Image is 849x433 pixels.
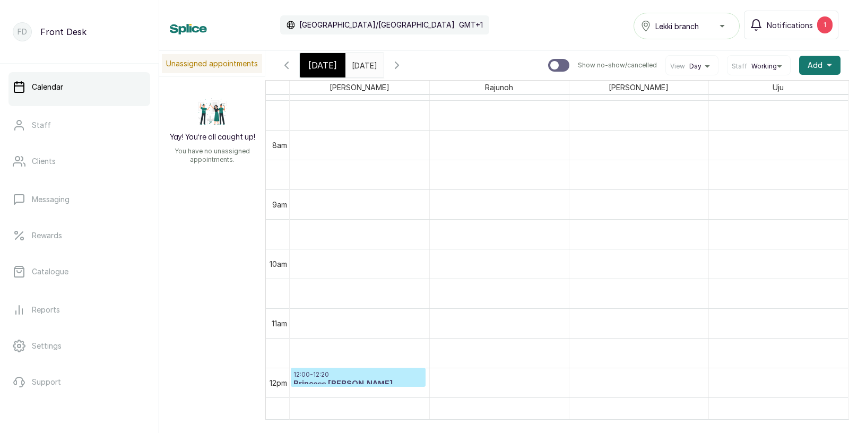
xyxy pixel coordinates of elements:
[300,53,345,77] div: [DATE]
[607,81,671,94] span: [PERSON_NAME]
[8,72,150,102] a: Calendar
[8,295,150,325] a: Reports
[751,62,777,71] span: Working
[299,20,455,30] p: [GEOGRAPHIC_DATA]/[GEOGRAPHIC_DATA]
[689,62,701,71] span: Day
[578,61,657,70] p: Show no-show/cancelled
[40,25,86,38] p: Front Desk
[744,11,838,39] button: Notifications1
[270,140,289,151] div: 8am
[270,199,289,210] div: 9am
[270,318,289,329] div: 11am
[32,377,61,387] p: Support
[8,110,150,140] a: Staff
[32,305,60,315] p: Reports
[8,221,150,250] a: Rewards
[799,56,841,75] button: Add
[18,27,27,37] p: FD
[162,54,262,73] p: Unassigned appointments
[670,62,685,71] span: View
[267,258,289,270] div: 10am
[267,377,289,388] div: 12pm
[166,147,259,164] p: You have no unassigned appointments.
[770,81,786,94] span: Uju
[293,370,423,379] p: 12:00 - 12:20
[808,60,822,71] span: Add
[32,266,68,277] p: Catalogue
[732,62,747,71] span: Staff
[32,156,56,167] p: Clients
[634,13,740,39] button: Lekki branch
[767,20,813,31] span: Notifications
[483,81,515,94] span: Rajunoh
[32,82,63,92] p: Calendar
[293,379,423,389] h3: Princess [PERSON_NAME]
[8,185,150,214] a: Messaging
[8,403,150,433] button: Logout
[170,132,255,143] h2: Yay! You’re all caught up!
[8,331,150,361] a: Settings
[459,20,483,30] p: GMT+1
[817,16,833,33] div: 1
[32,341,62,351] p: Settings
[8,367,150,397] a: Support
[655,21,699,32] span: Lekki branch
[670,62,714,71] button: ViewDay
[32,230,62,241] p: Rewards
[327,81,392,94] span: [PERSON_NAME]
[308,59,337,72] span: [DATE]
[8,146,150,176] a: Clients
[32,194,70,205] p: Messaging
[8,257,150,287] a: Catalogue
[732,62,786,71] button: StaffWorking
[32,120,51,131] p: Staff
